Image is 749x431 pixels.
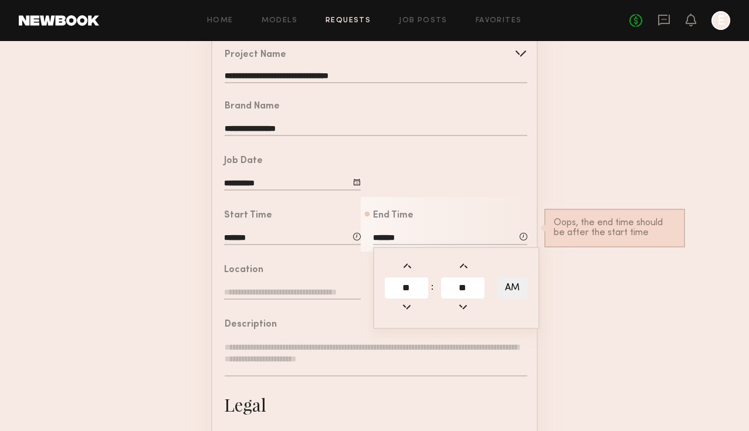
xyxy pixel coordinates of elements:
div: End Time [373,211,414,220]
a: Models [262,17,297,25]
a: Favorites [476,17,522,25]
a: Home [207,17,233,25]
div: Location [224,266,263,275]
button: AM [497,277,527,299]
a: Requests [326,17,371,25]
div: Legal [224,393,266,416]
td: : [431,276,439,300]
a: E [711,11,730,30]
div: Project Name [225,50,286,60]
div: Oops, the end time should be after the start time [554,218,676,238]
div: Description [225,320,277,330]
div: Start Time [224,211,272,220]
div: Brand Name [225,102,280,111]
a: Job Posts [399,17,448,25]
div: Job Date [224,157,263,166]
